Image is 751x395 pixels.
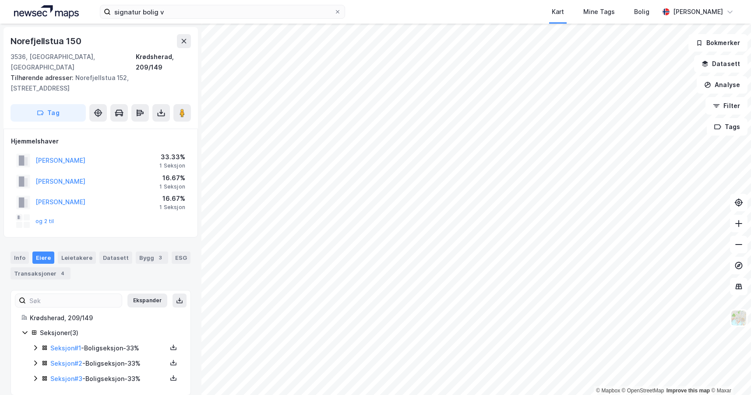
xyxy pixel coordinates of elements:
div: Transaksjoner [11,267,71,280]
div: 4 [58,269,67,278]
div: Krødsherad, 209/149 [30,313,180,323]
div: 3 [156,253,165,262]
div: Bygg [136,252,168,264]
div: Hjemmelshaver [11,136,190,147]
button: Datasett [694,55,747,73]
div: Datasett [99,252,132,264]
div: Leietakere [58,252,96,264]
div: [PERSON_NAME] [673,7,723,17]
iframe: Chat Widget [707,353,751,395]
div: Bolig [634,7,649,17]
a: Mapbox [596,388,620,394]
div: - Boligseksjon - 33% [50,343,167,353]
button: Bokmerker [688,34,747,52]
a: Seksjon#1 [50,344,81,352]
div: Info [11,252,29,264]
div: Kart [552,7,564,17]
div: ESG [172,252,190,264]
button: Analyse [697,76,747,94]
div: 3536, [GEOGRAPHIC_DATA], [GEOGRAPHIC_DATA] [11,52,136,73]
div: 1 Seksjon [159,183,185,190]
span: Tilhørende adresser: [11,74,75,81]
a: Seksjon#3 [50,375,82,382]
div: - Boligseksjon - 33% [50,358,167,369]
div: Mine Tags [583,7,615,17]
div: 16.67% [159,193,185,204]
div: 1 Seksjon [159,162,185,169]
input: Søk på adresse, matrikkel, gårdeiere, leietakere eller personer [111,5,334,18]
img: logo.a4113a55bc3d86da70a041830d287a7e.svg [14,5,79,18]
div: - Boligseksjon - 33% [50,374,167,384]
div: 33.33% [159,152,185,162]
div: Kontrollprogram for chat [707,353,751,395]
input: Søk [26,294,122,307]
a: Improve this map [666,388,710,394]
button: Tag [11,104,86,122]
div: 16.67% [159,173,185,183]
div: Norefjellstua 152, [STREET_ADDRESS] [11,73,184,94]
div: Eiere [32,252,54,264]
button: Ekspander [127,294,167,308]
a: Seksjon#2 [50,360,82,367]
div: Krødsherad, 209/149 [136,52,191,73]
div: Seksjoner ( 3 ) [40,328,180,338]
button: Tags [707,118,747,136]
div: 1 Seksjon [159,204,185,211]
div: Norefjellstua 150 [11,34,83,48]
a: OpenStreetMap [622,388,664,394]
img: Z [730,310,747,326]
button: Filter [705,97,747,115]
